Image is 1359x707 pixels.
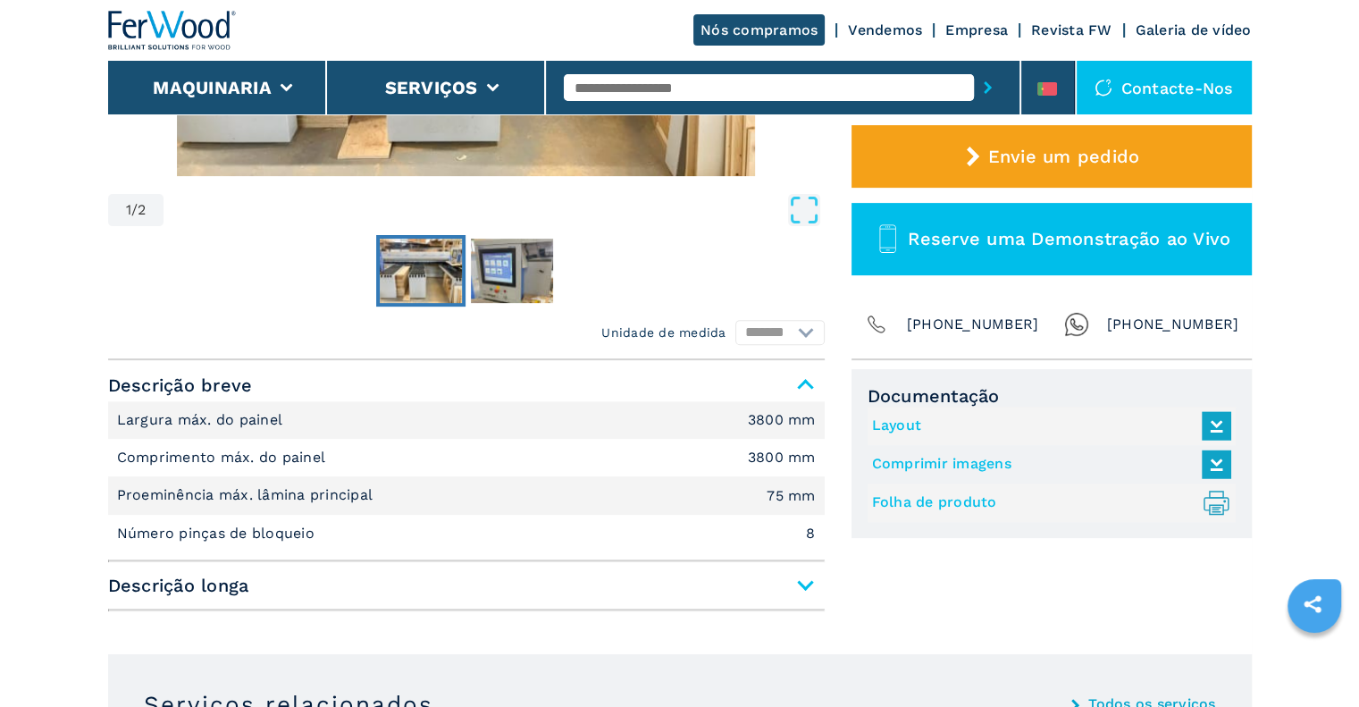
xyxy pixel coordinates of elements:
[117,485,378,505] p: Proeminência máx. lâmina principal
[945,21,1008,38] a: Empresa
[1095,79,1112,97] img: Contacte-nos
[1107,312,1239,337] span: [PHONE_NUMBER]
[987,146,1139,167] span: Envie um pedido
[806,526,815,541] em: 8
[1031,21,1112,38] a: Revista FW
[376,235,466,307] button: Go to Slide 1
[601,324,726,341] em: Unidade de medida
[1136,21,1252,38] a: Galeria de vídeo
[748,450,816,465] em: 3800 mm
[1290,582,1335,627] a: sharethis
[108,235,825,307] nav: Thumbnail Navigation
[168,194,819,226] button: Open Fullscreen
[848,21,922,38] a: Vendemos
[693,14,825,46] a: Nós compramos
[126,203,131,217] span: 1
[907,312,1039,337] span: [PHONE_NUMBER]
[385,77,478,98] button: Serviços
[872,450,1222,479] a: Comprimir imagens
[908,228,1230,249] span: Reserve uma Demonstração ao Vivo
[117,524,320,543] p: Número pinças de bloqueio
[108,569,825,602] span: Descrição longa
[117,448,331,467] p: Comprimento máx. do painel
[1064,312,1089,337] img: Whatsapp
[467,235,557,307] button: Go to Slide 2
[131,203,138,217] span: /
[108,369,825,401] span: Descrição breve
[153,77,272,98] button: Maquinaria
[380,239,462,303] img: cd561a69dbb6146f1ec8dc9668a7bc20
[138,203,146,217] span: 2
[471,239,553,303] img: c94f3dc31da3f0b1ffe7abc8bee66845
[872,488,1222,518] a: Folha de produto
[767,489,815,503] em: 75 mm
[1077,61,1252,114] div: Contacte-nos
[108,11,237,50] img: Ferwood
[748,413,816,427] em: 3800 mm
[872,411,1222,441] a: Layout
[851,125,1252,188] button: Envie um pedido
[868,385,1236,407] span: Documentação
[974,67,1002,108] button: submit-button
[117,410,288,430] p: Largura máx. do painel
[851,203,1252,275] button: Reserve uma Demonstração ao Vivo
[864,312,889,337] img: Phone
[1283,627,1346,694] iframe: Chat
[108,401,825,553] div: Descrição breve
